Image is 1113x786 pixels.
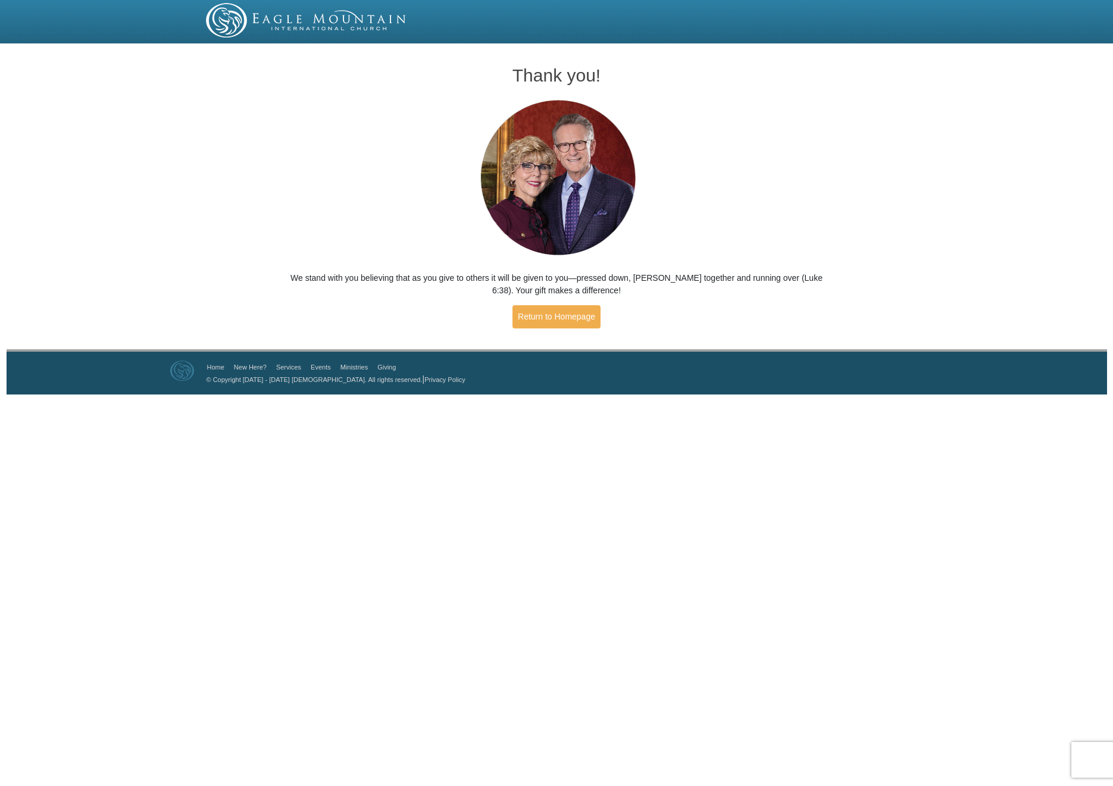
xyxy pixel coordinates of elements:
[170,361,194,381] img: Eagle Mountain International Church
[206,3,407,37] img: EMIC
[424,376,465,383] a: Privacy Policy
[512,305,601,328] a: Return to Homepage
[207,364,224,371] a: Home
[284,272,829,297] p: We stand with you believing that as you give to others it will be given to you—pressed down, [PER...
[284,65,829,85] h1: Thank you!
[340,364,368,371] a: Ministries
[311,364,331,371] a: Events
[469,96,645,260] img: Pastors George and Terri Pearsons
[207,376,423,383] a: © Copyright [DATE] - [DATE] [DEMOGRAPHIC_DATA]. All rights reserved.
[377,364,396,371] a: Giving
[276,364,301,371] a: Services
[234,364,267,371] a: New Here?
[202,373,465,386] p: |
